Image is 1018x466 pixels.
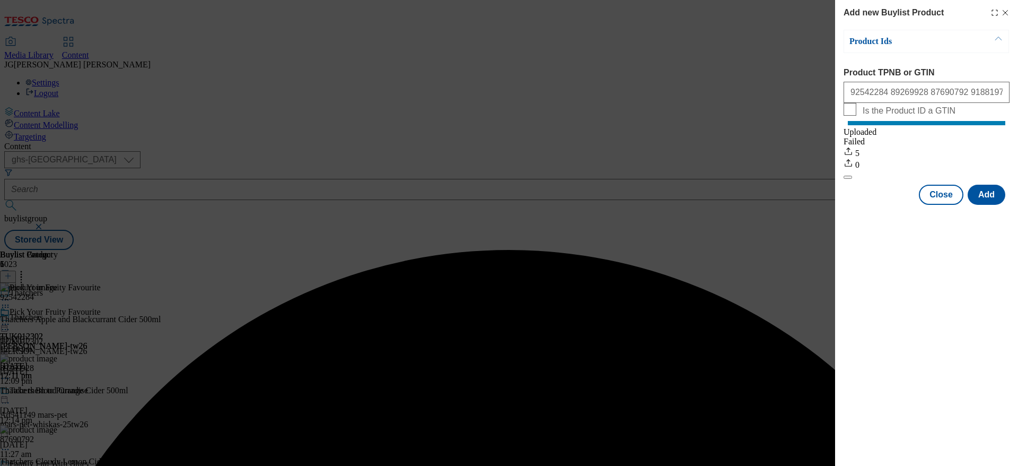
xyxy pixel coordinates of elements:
[863,106,955,116] span: Is the Product ID a GTIN
[844,82,1010,103] input: Enter 1 or 20 space separated Product TPNB or GTIN
[844,137,1010,146] div: Failed
[844,68,1010,77] label: Product TPNB or GTIN
[844,146,1010,158] div: 5
[844,6,944,19] h4: Add new Buylist Product
[849,36,961,47] p: Product Ids
[844,127,1010,137] div: Uploaded
[968,185,1005,205] button: Add
[844,158,1010,170] div: 0
[919,185,963,205] button: Close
